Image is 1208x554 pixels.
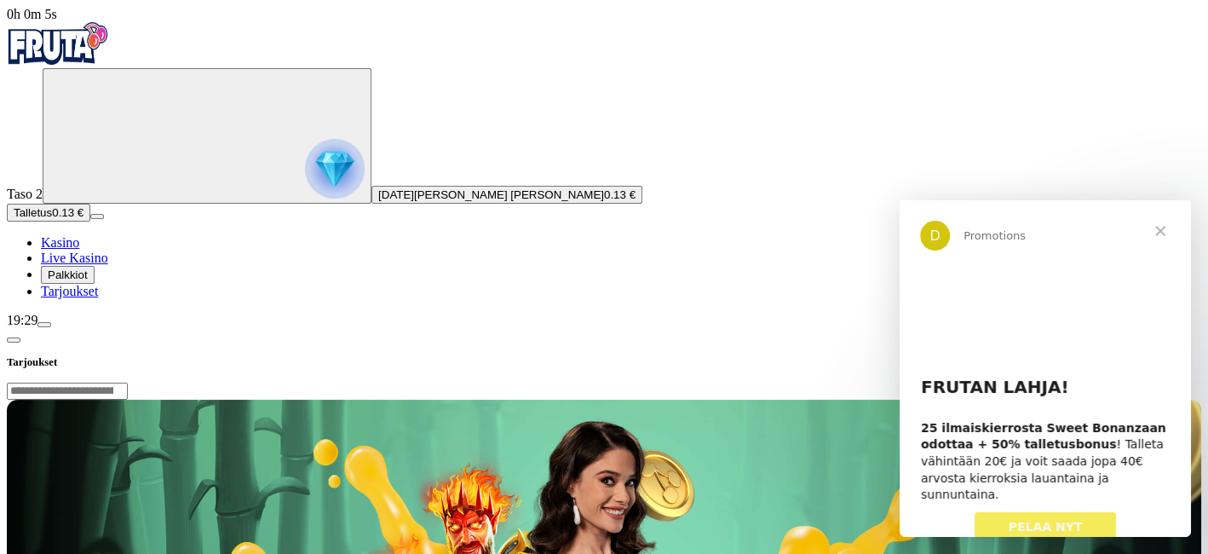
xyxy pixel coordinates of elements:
span: 0.13 € [52,206,83,219]
a: Live Kasino [41,251,108,265]
button: reward progress [43,68,371,204]
span: 0.13 € [604,188,636,201]
img: reward progress [305,139,365,199]
span: Talletus [14,206,52,219]
a: Fruta [7,53,109,67]
h3: Tarjoukset [7,355,1201,371]
span: PELAA NYT [109,320,183,333]
span: user session time [7,7,57,21]
button: menu [37,322,51,327]
button: [DATE][PERSON_NAME] [PERSON_NAME]0.13 € [371,186,642,204]
button: chevron-left icon [7,338,20,343]
span: [DATE][PERSON_NAME] [PERSON_NAME] [378,188,604,201]
iframe: Intercom live chat viesti [900,200,1191,537]
button: Palkkiot [41,266,95,284]
a: Tarjoukset [41,284,98,298]
span: Taso 2 [7,187,43,201]
nav: Main menu [7,235,1201,299]
a: Kasino [41,235,79,250]
img: Fruta [7,22,109,65]
button: menu [90,214,104,219]
a: PELAA NYT [75,312,217,343]
span: Palkkiot [48,268,88,281]
button: Talletusplus icon0.13 € [7,204,90,222]
span: 19:29 [7,313,37,327]
nav: Primary [7,22,1201,299]
input: Search [7,383,128,400]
